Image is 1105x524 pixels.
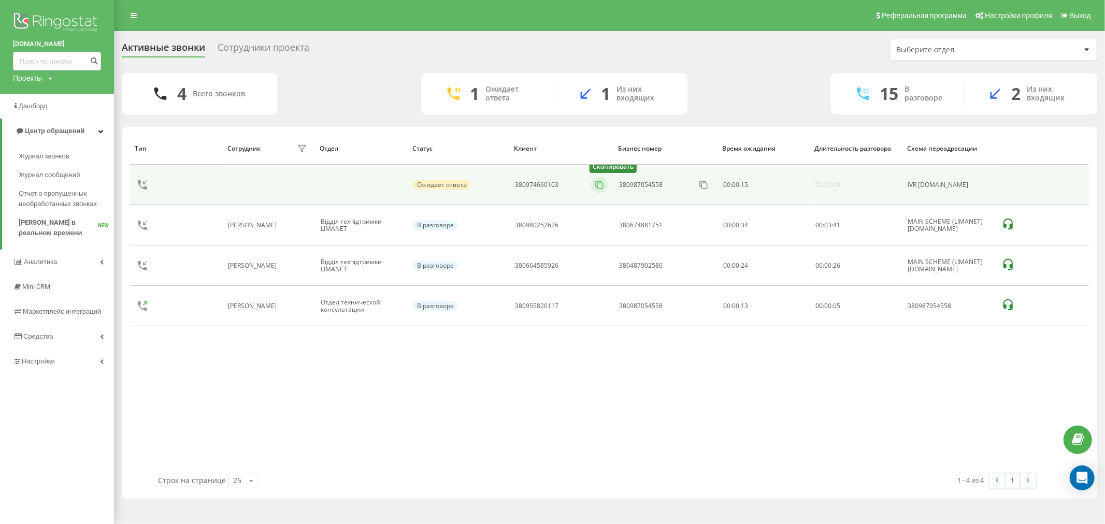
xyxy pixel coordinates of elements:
[1027,85,1082,103] div: Из них входящих
[815,145,898,152] div: Длительность разговора
[515,302,558,310] div: 380955820117
[19,170,80,180] span: Журнал сообщений
[413,180,471,190] div: Ожидает ответа
[723,302,804,310] div: 00:00:13
[618,145,712,152] div: Бизнес номер
[486,85,538,103] div: Ожидает ответа
[723,180,730,189] span: 00
[135,145,218,152] div: Тип
[824,261,831,270] span: 00
[413,261,458,270] div: В разговоре
[985,11,1052,20] span: Настройки профиля
[824,221,831,229] span: 03
[833,221,840,229] span: 41
[896,46,1020,54] div: Выберите отдел
[1070,465,1095,490] div: Open Intercom Messenger
[815,301,823,310] span: 00
[22,357,55,365] span: Настройки
[619,181,663,188] div: 380987054558
[882,11,967,20] span: Реферальная программа
[833,301,840,310] span: 05
[13,73,42,83] div: Проекты
[723,181,748,188] div: : :
[24,258,57,266] span: Аналитика
[815,302,840,310] div: : :
[815,221,823,229] span: 00
[732,180,739,189] span: 00
[590,161,637,173] div: Скопировать
[617,85,672,103] div: Из них входящих
[177,84,186,104] div: 4
[880,84,898,104] div: 15
[741,180,748,189] span: 15
[1005,473,1021,488] a: 1
[908,218,991,233] div: MAIN SCHEME (LIMANET) [DOMAIN_NAME]
[824,301,831,310] span: 00
[723,222,804,229] div: 00:00:34
[908,258,991,273] div: MAIN SCHEME (LIMANET) [DOMAIN_NAME]
[908,302,991,310] div: 380987054558
[228,302,279,310] div: [PERSON_NAME]
[722,145,805,152] div: Время ожидания
[815,181,840,188] div: 00:00:00
[19,166,114,184] a: Журнал сообщений
[13,52,101,70] input: Поиск по номеру
[833,261,840,270] span: 26
[815,222,840,229] div: : :
[233,475,241,486] div: 25
[23,332,53,340] span: Средства
[515,222,558,229] div: 380980252626
[158,475,226,485] span: Строк на странице
[321,258,401,273] div: Відділ техпідтримки LIMANET
[515,262,558,269] div: 380664585926
[815,261,823,270] span: 00
[228,262,279,269] div: [PERSON_NAME]
[907,145,992,152] div: Схема переадресации
[19,151,69,162] span: Журнал звонков
[321,299,401,314] div: Отдел технической консультации
[412,145,505,152] div: Статус
[228,222,279,229] div: [PERSON_NAME]
[19,213,114,242] a: [PERSON_NAME] в реальном времениNEW
[619,262,663,269] div: 380487902580
[320,145,403,152] div: Отдел
[13,10,101,36] img: Ringostat logo
[19,184,114,213] a: Отчет о пропущенных необработанных звонках
[25,127,84,135] span: Центр обращений
[601,84,611,104] div: 1
[218,42,309,58] div: Сотрудники проекта
[413,301,458,311] div: В разговоре
[619,222,663,229] div: 380674881751
[19,188,109,209] span: Отчет о пропущенных необработанных звонках
[19,102,48,110] span: Дашборд
[908,181,991,188] div: IVR [DOMAIN_NAME]
[19,217,98,238] span: [PERSON_NAME] в реальном времени
[23,308,101,315] span: Маркетплейс интеграций
[19,147,114,166] a: Журнал звонков
[1069,11,1091,20] span: Выход
[2,119,114,143] a: Центр обращений
[321,218,401,233] div: Відділ техпідтримки LIMANET
[815,262,840,269] div: : :
[13,39,101,49] a: [DOMAIN_NAME]
[723,262,804,269] div: 00:00:24
[470,84,480,104] div: 1
[619,302,663,310] div: 380987054558
[905,85,948,103] div: В разговоре
[193,90,245,98] div: Всего звонков
[122,42,205,58] div: Активные звонки
[227,145,261,152] div: Сотрудник
[514,145,609,152] div: Клиент
[413,221,458,230] div: В разговоре
[515,181,558,188] div: 380974660103
[1011,84,1021,104] div: 2
[958,475,984,485] div: 1 - 4 из 4
[22,283,50,290] span: Mini CRM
